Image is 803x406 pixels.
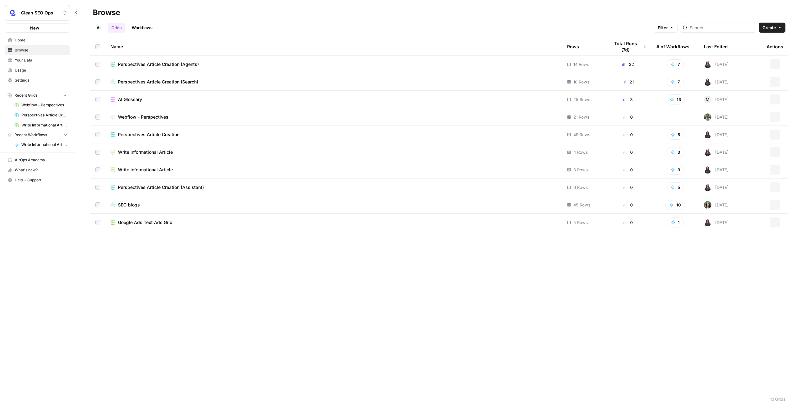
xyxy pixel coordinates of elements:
a: AirOps Academy [5,155,70,165]
button: 5 [667,182,684,192]
span: 6 Rows [573,184,588,190]
span: Perspectives Article Creation [21,112,67,118]
span: AirOps Academy [15,157,67,163]
span: SEO blogs [118,202,140,208]
img: pjjqhtlm6d3vtymkaxtpwkzeaz0z [704,219,711,226]
div: [DATE] [704,61,729,68]
a: Settings [5,75,70,85]
span: Your Data [15,57,67,63]
span: New [30,25,39,31]
span: Recent Grids [14,93,37,98]
div: [DATE] [704,166,729,174]
a: All [93,23,105,33]
div: Last Edited [704,38,728,55]
button: 10 [665,200,685,210]
span: 10 Rows [573,79,589,85]
span: 45 Rows [573,202,590,208]
a: Perspectives Article Creation (Search) [110,79,557,85]
span: 14 Rows [573,61,589,67]
div: 10 Grids [770,396,785,402]
span: Webflow - Perspectives [21,102,67,108]
img: s91dr5uyxbqpg2czwscdalqhdn4p [704,201,711,209]
div: Browse [93,8,120,18]
button: Create [759,23,785,33]
div: Rows [567,38,579,55]
button: 3 [667,165,684,175]
span: Write Informational Article [118,167,173,173]
a: Grids [108,23,125,33]
div: Actions [767,38,783,55]
a: Write Informational Article [110,149,557,155]
span: 25 Rows [573,96,590,103]
div: [DATE] [704,113,729,121]
a: Perspectives Article Creation [12,110,70,120]
a: AI Glossary [110,96,557,103]
span: Perspectives Article Creation (Assistant) [118,184,204,190]
span: Filter [658,24,668,31]
span: AI Glossary [118,96,142,103]
button: 5 [667,130,684,140]
div: Total Runs (7d) [609,38,646,55]
a: Webflow - Perspectives [110,114,557,120]
span: 3 Rows [573,167,588,173]
input: Search [690,24,753,31]
span: Perspectives Article Creation [118,131,179,138]
a: Your Data [5,55,70,65]
span: Settings [15,77,67,83]
img: pjjqhtlm6d3vtymkaxtpwkzeaz0z [704,148,711,156]
span: Glean SEO Ops [21,10,59,16]
div: 0 [609,219,646,226]
a: Write Informational Article [12,120,70,130]
a: Home [5,35,70,45]
img: 7oyuv3ifi7r7kjuuikdoxwg5y4tv [704,113,711,121]
div: 0 [609,149,646,155]
img: pjjqhtlm6d3vtymkaxtpwkzeaz0z [704,166,711,174]
button: Workspace: Glean SEO Ops [5,5,70,21]
div: [DATE] [704,148,729,156]
a: Browse [5,45,70,55]
button: 13 [666,94,685,104]
img: pjjqhtlm6d3vtymkaxtpwkzeaz0z [704,78,711,86]
span: Google Ads Text Ads Grid [118,219,173,226]
img: pjjqhtlm6d3vtymkaxtpwkzeaz0z [704,61,711,68]
a: Perspectives Article Creation [110,131,557,138]
button: 1 [667,217,684,227]
a: Google Ads Text Ads Grid [110,219,557,226]
span: Write Informational Article [118,149,173,155]
button: New [5,23,70,33]
div: 0 [609,131,646,138]
a: Perspectives Article Creation (Assistant) [110,184,557,190]
button: Help + Support [5,175,70,185]
a: Write Informational Article [110,167,557,173]
a: SEO blogs [110,202,557,208]
div: 0 [609,167,646,173]
a: Webflow - Perspectives [12,100,70,110]
a: Write Informational Article Body (Assistant) [12,140,70,150]
button: Recent Grids [5,91,70,100]
div: [DATE] [704,96,729,103]
span: Create [763,24,776,31]
a: Workflows [128,23,156,33]
div: 0 [609,184,646,190]
img: Glean SEO Ops Logo [7,7,19,19]
div: [DATE] [704,78,729,86]
span: Write Informational Article Body (Assistant) [21,142,67,147]
span: Perspectives Article Creation (Search) [118,79,198,85]
button: Recent Workflows [5,130,70,140]
div: 21 [609,79,646,85]
span: M [706,96,710,103]
span: Webflow - Perspectives [118,114,168,120]
img: pjjqhtlm6d3vtymkaxtpwkzeaz0z [704,184,711,191]
span: Perspectives Article Creation (Agents) [118,61,199,67]
span: Help + Support [15,177,67,183]
div: What's new? [5,165,70,175]
span: Home [15,37,67,43]
span: 21 Rows [573,114,589,120]
span: 49 Rows [573,131,590,138]
button: 7 [667,77,684,87]
span: 5 Rows [573,219,588,226]
div: # of Workflows [657,38,689,55]
div: 0 [609,202,646,208]
span: Write Informational Article [21,122,67,128]
span: 4 Rows [573,149,588,155]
